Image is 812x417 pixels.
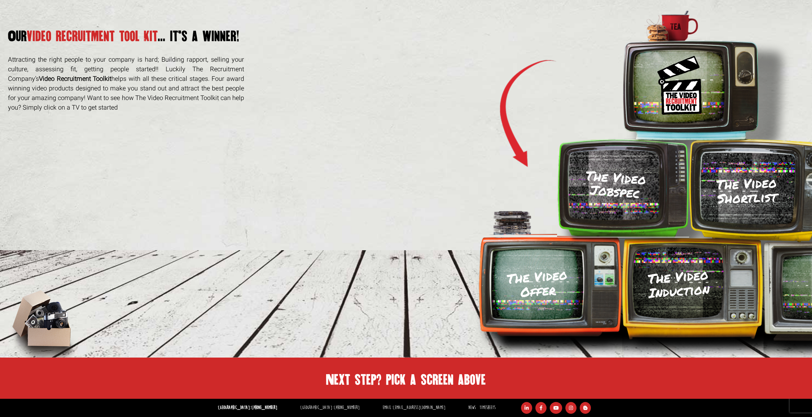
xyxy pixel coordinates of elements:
[480,405,495,411] a: Timesheets
[476,9,557,235] img: Arrow.png
[8,55,244,112] p: Attracting the right people to your company is hard; Building rapport, selling your culture, asse...
[622,237,764,355] img: tv-yellow.png
[476,237,622,355] img: tv-orange.png
[334,405,360,411] a: [PHONE_NUMBER]
[158,28,240,44] span: ... it’s a winner!
[8,28,27,44] span: Our
[39,74,111,83] strong: Video Recruitment Toolkit
[8,290,80,358] img: box-of-goodies.png
[8,31,464,42] h1: video recruitment tool kit
[654,53,705,117] img: Toolkit_Logo.svg
[698,174,795,206] h3: The Video Shortlist
[584,168,646,201] h3: The Video Jobspec
[507,267,569,300] h3: The Video Offer
[208,374,604,386] h2: Next step? pick a screen above
[381,403,447,413] li: Email:
[251,405,277,411] a: [PHONE_NUMBER]
[468,405,476,411] a: News
[689,138,812,237] img: tv-yellow-bright.png
[764,237,812,358] img: tv-grey.png
[647,267,710,300] h3: The Video Induction
[557,138,689,237] img: TV-Green.png
[557,9,812,138] img: tv-blue.png
[393,405,445,411] a: [EMAIL_ADDRESS][DOMAIN_NAME]
[218,405,277,411] strong: [GEOGRAPHIC_DATA]:
[299,403,361,413] li: [GEOGRAPHIC_DATA]:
